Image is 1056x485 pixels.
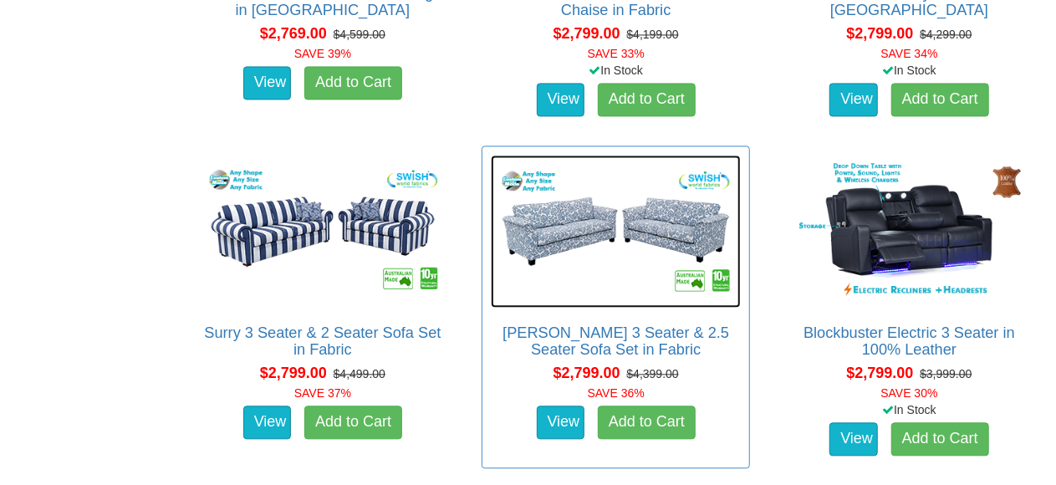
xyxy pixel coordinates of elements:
font: SAVE 30% [880,386,937,400]
del: $4,599.00 [334,28,385,41]
img: Surry 3 Seater & 2 Seater Sofa Set in Fabric [198,155,448,308]
span: $2,769.00 [260,25,327,42]
a: Surry 3 Seater & 2 Seater Sofa Set in Fabric [204,324,441,358]
a: Add to Cart [598,406,696,439]
a: Blockbuster Electric 3 Seater in 100% Leather [803,324,1015,358]
del: $3,999.00 [920,367,972,380]
del: $4,499.00 [334,367,385,380]
del: $4,399.00 [627,367,679,380]
div: In Stock [772,62,1047,79]
del: $4,199.00 [627,28,679,41]
font: SAVE 34% [880,47,937,60]
div: In Stock [772,401,1047,418]
span: $2,799.00 [846,365,913,381]
a: Add to Cart [598,83,696,116]
span: $2,799.00 [554,365,620,381]
a: Add to Cart [304,66,402,100]
a: Add to Cart [891,422,989,456]
font: SAVE 37% [294,386,351,400]
img: Tiffany 3 Seater & 2.5 Seater Sofa Set in Fabric [491,155,741,308]
a: View [829,83,878,116]
a: View [243,66,292,100]
a: Add to Cart [304,406,402,439]
a: [PERSON_NAME] 3 Seater & 2.5 Seater Sofa Set in Fabric [502,324,729,358]
font: SAVE 39% [294,47,351,60]
span: $2,799.00 [846,25,913,42]
img: Blockbuster Electric 3 Seater in 100% Leather [784,155,1034,308]
span: $2,799.00 [260,365,327,381]
div: In Stock [478,62,753,79]
a: Add to Cart [891,83,989,116]
a: View [243,406,292,439]
span: $2,799.00 [554,25,620,42]
del: $4,299.00 [920,28,972,41]
font: SAVE 33% [588,47,645,60]
a: View [537,406,585,439]
a: View [829,422,878,456]
font: SAVE 36% [588,386,645,400]
a: View [537,83,585,116]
